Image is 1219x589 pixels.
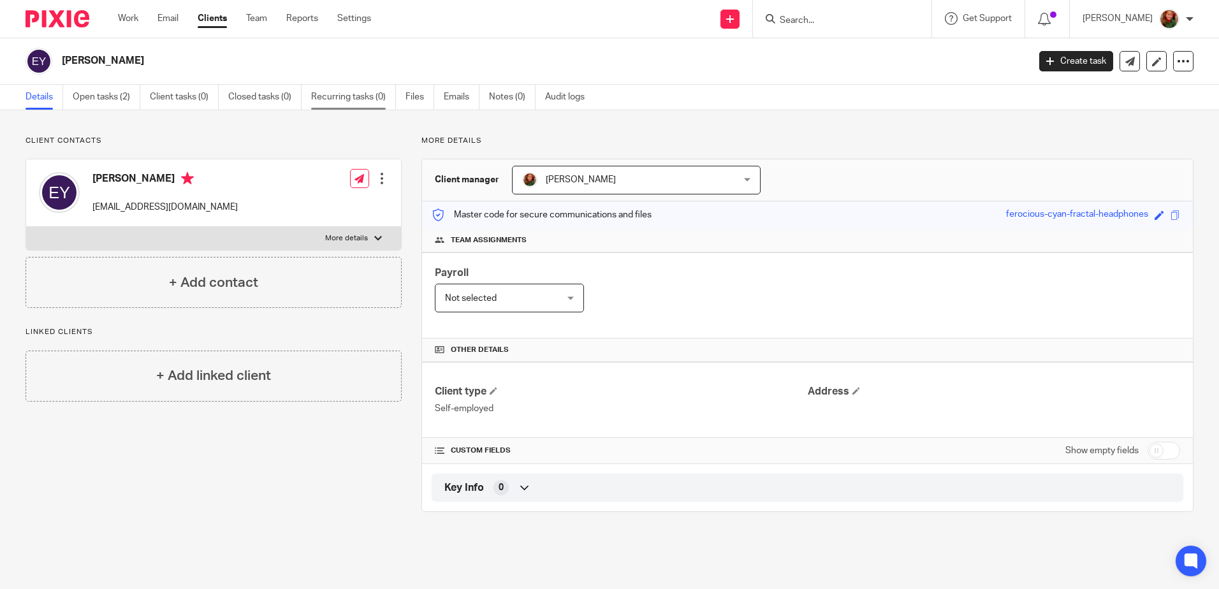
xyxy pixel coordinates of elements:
[444,481,484,495] span: Key Info
[169,273,258,293] h4: + Add contact
[445,294,497,303] span: Not selected
[545,85,594,110] a: Audit logs
[198,12,227,25] a: Clients
[26,136,402,146] p: Client contacts
[444,85,479,110] a: Emails
[963,14,1012,23] span: Get Support
[499,481,504,494] span: 0
[311,85,396,110] a: Recurring tasks (0)
[150,85,219,110] a: Client tasks (0)
[325,233,368,244] p: More details
[546,175,616,184] span: [PERSON_NAME]
[62,54,828,68] h2: [PERSON_NAME]
[181,172,194,185] i: Primary
[1083,12,1153,25] p: [PERSON_NAME]
[522,172,537,187] img: sallycropped.JPG
[808,385,1180,398] h4: Address
[246,12,267,25] a: Team
[421,136,1193,146] p: More details
[92,172,238,188] h4: [PERSON_NAME]
[26,85,63,110] a: Details
[286,12,318,25] a: Reports
[1039,51,1113,71] a: Create task
[92,201,238,214] p: [EMAIL_ADDRESS][DOMAIN_NAME]
[435,173,499,186] h3: Client manager
[157,12,179,25] a: Email
[26,48,52,75] img: svg%3E
[451,235,527,245] span: Team assignments
[26,327,402,337] p: Linked clients
[73,85,140,110] a: Open tasks (2)
[435,446,807,456] h4: CUSTOM FIELDS
[337,12,371,25] a: Settings
[489,85,536,110] a: Notes (0)
[1065,444,1139,457] label: Show empty fields
[118,12,138,25] a: Work
[451,345,509,355] span: Other details
[435,385,807,398] h4: Client type
[778,15,893,27] input: Search
[1006,208,1148,222] div: ferocious-cyan-fractal-headphones
[228,85,302,110] a: Closed tasks (0)
[435,402,807,415] p: Self-employed
[1159,9,1179,29] img: sallycropped.JPG
[156,366,271,386] h4: + Add linked client
[435,268,469,278] span: Payroll
[26,10,89,27] img: Pixie
[405,85,434,110] a: Files
[39,172,80,213] img: svg%3E
[432,208,652,221] p: Master code for secure communications and files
